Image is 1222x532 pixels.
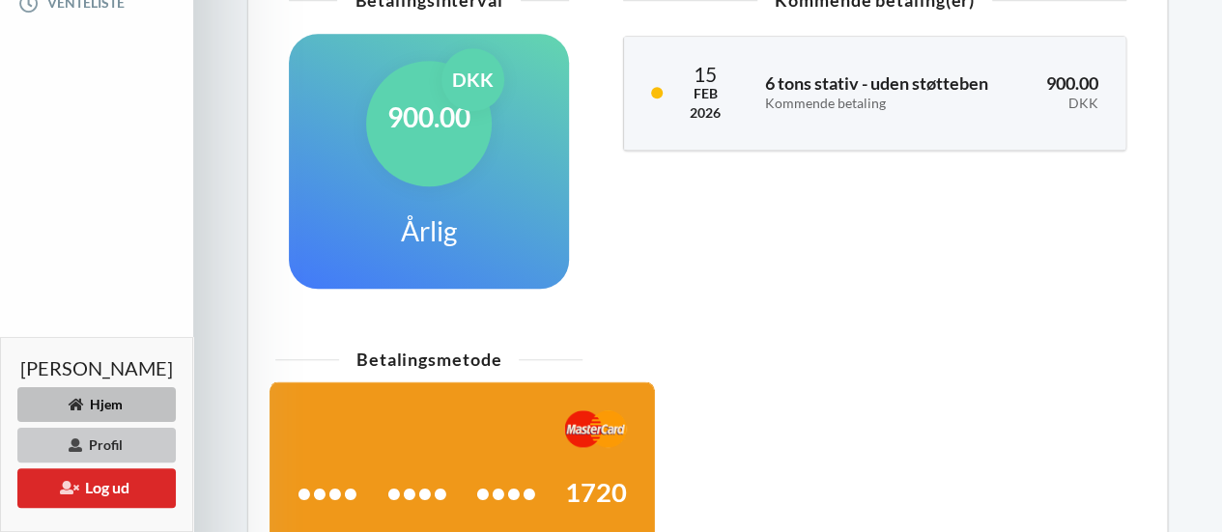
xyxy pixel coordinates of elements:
h3: 6 tons stativ - uden støtteben [765,72,1004,111]
span: •••• [386,483,448,502]
h1: 900.00 [387,99,470,134]
div: Betalingsmetode [275,350,583,368]
span: •••• [297,483,358,502]
div: Kommende betaling [765,96,1004,112]
div: 2026 [690,103,721,123]
span: [PERSON_NAME] [20,358,173,378]
div: DKK [1031,96,1098,112]
h1: Årlig [401,213,457,248]
div: Profil [17,428,176,462]
div: Feb [690,84,721,103]
span: •••• [475,483,537,502]
button: Log ud [17,468,176,508]
div: Hjem [17,387,176,422]
h3: 900.00 [1031,72,1098,111]
span: 1720 [565,483,627,502]
img: xNgAG6aHk9ubwDXAAAAAElFTkSuQmCC [564,409,627,448]
div: 15 [690,64,721,84]
div: DKK [441,48,504,111]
